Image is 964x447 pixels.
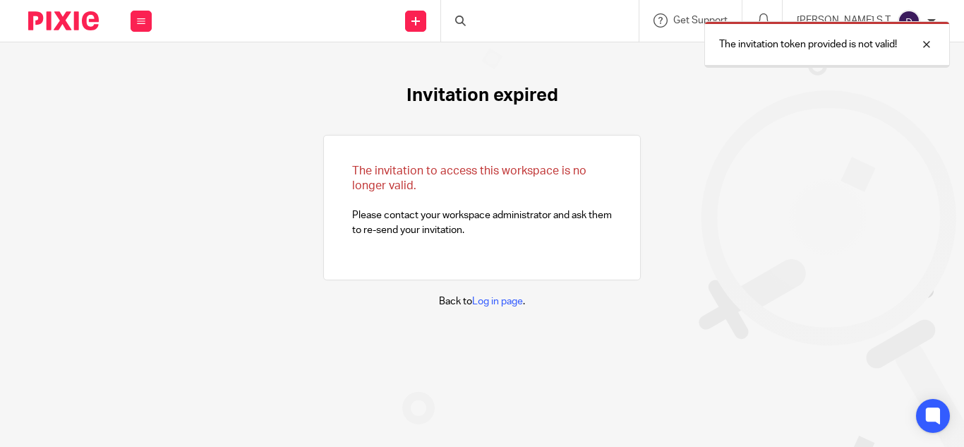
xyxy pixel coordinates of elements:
[28,11,99,30] img: Pixie
[352,165,586,191] span: The invitation to access this workspace is no longer valid.
[472,297,523,306] a: Log in page
[406,85,558,107] h1: Invitation expired
[352,164,612,237] p: Please contact your workspace administrator and ask them to re-send your invitation.
[898,10,920,32] img: svg%3E
[439,294,525,309] p: Back to .
[719,37,897,52] p: The invitation token provided is not valid!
